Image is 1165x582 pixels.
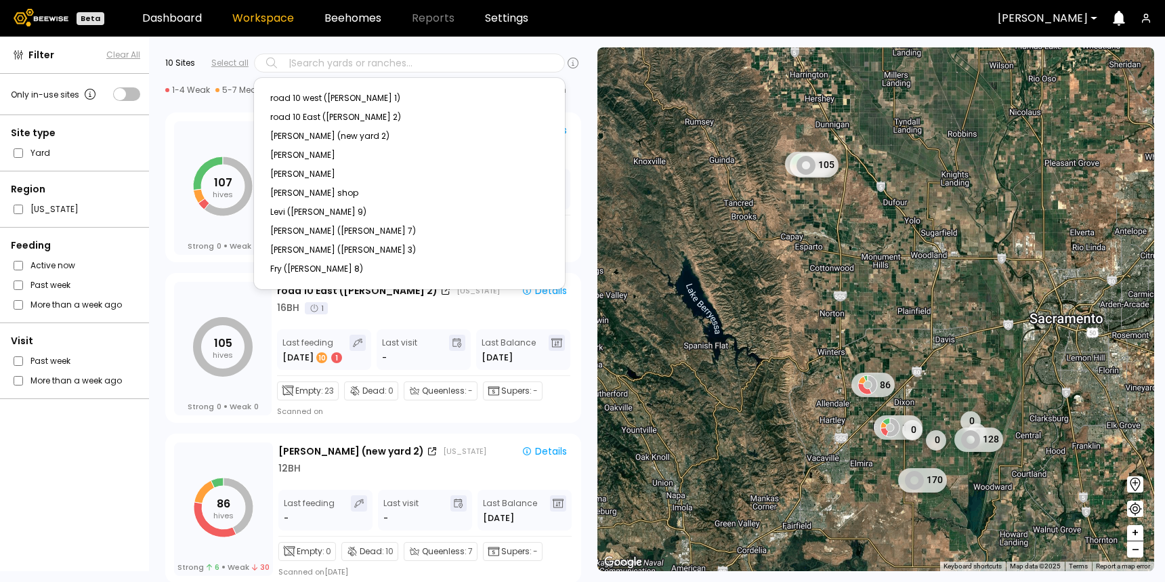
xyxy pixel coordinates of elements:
div: 1 [305,302,328,314]
span: Reports [412,13,454,24]
div: [PERSON_NAME] [270,151,549,159]
div: [PERSON_NAME] [270,170,549,178]
span: - [468,385,473,397]
div: Strong Weak [188,241,259,251]
span: + [1131,524,1139,541]
span: 7 [468,545,473,558]
button: Details [516,283,572,298]
div: [PERSON_NAME] shop [270,189,549,197]
div: 12 BH [278,461,301,476]
div: Site type [11,126,140,140]
div: [PERSON_NAME] (new yard 2) [278,444,424,459]
div: 107 [785,151,834,175]
a: Beehomes [324,13,381,24]
span: Filter [28,48,54,62]
div: Strong Weak [188,402,259,411]
div: Fry ([PERSON_NAME] 8) [270,265,549,273]
span: 30 [252,562,270,572]
img: Google [601,554,645,571]
label: Past week [30,354,70,368]
div: Scanned on [DATE] [278,566,348,577]
div: Scanned on [277,406,323,417]
div: Strong Weak [177,562,270,572]
div: Details [522,445,567,457]
div: Last Balance [483,495,537,525]
div: Dead: [341,542,398,561]
tspan: 107 [214,175,232,190]
div: Region [11,182,140,196]
tspan: 86 [217,496,230,512]
button: Clear All [106,49,140,61]
label: Active now [30,258,75,272]
div: Empty: [278,542,336,561]
div: Last Balance [482,335,536,365]
div: 10 Sites [165,57,195,69]
tspan: hives [213,510,234,521]
tspan: hives [213,189,233,200]
a: Dashboard [142,13,202,24]
div: [PERSON_NAME] ([PERSON_NAME] 3) [270,246,549,254]
label: More than a week ago [30,297,122,312]
div: Last feeding [284,495,335,525]
div: road 10 East ([PERSON_NAME] 2) [277,284,438,298]
label: Yard [30,146,50,160]
button: – [1127,541,1143,558]
span: 10 [385,545,394,558]
a: Open this area in Google Maps (opens a new window) [601,554,645,571]
div: [DATE] [282,351,343,365]
div: Supers: [483,542,543,561]
a: Report a map error [1096,562,1150,570]
span: - [533,385,538,397]
a: Terms (opens in new tab) [1069,562,1088,570]
div: Last visit [383,495,419,525]
img: Beewise logo [14,9,68,26]
div: - [383,512,388,525]
div: Queenless: [404,381,478,400]
div: 10 [316,352,327,363]
div: 1-4 Weak [165,85,210,96]
div: Last visit [382,335,417,365]
div: Only in-use sites [11,86,98,102]
div: [PERSON_NAME] (new yard 2) [270,132,549,140]
div: 16 BH [277,301,299,315]
div: [US_STATE] [443,446,486,457]
div: 170 [898,467,947,492]
tspan: hives [213,350,233,360]
div: Levi ([PERSON_NAME] 9) [270,208,549,216]
div: [PERSON_NAME] ([PERSON_NAME] 7) [270,227,549,235]
span: 0 [388,385,394,397]
div: Supers: [483,381,543,400]
span: - [533,545,538,558]
div: 86 [851,373,895,397]
span: 0 [254,402,259,411]
tspan: 105 [214,335,232,351]
button: Keyboard shortcuts [944,562,1002,571]
div: Queenless: [404,542,478,561]
div: Select all [211,57,249,69]
span: – [1132,541,1139,558]
div: 0 [960,411,981,431]
button: Details [516,444,572,459]
span: 0 [326,545,331,558]
span: [DATE] [482,351,513,365]
label: Past week [30,278,70,292]
button: + [1127,525,1143,541]
div: - [382,351,387,365]
div: road 10 west ([PERSON_NAME] 1) [270,94,549,102]
div: Details [522,285,567,297]
a: Workspace [232,13,294,24]
span: 0 [217,402,221,411]
div: 0 [967,423,987,443]
div: Visit [11,334,140,348]
span: 6 [207,562,219,572]
div: 1 [331,352,342,363]
div: - [284,512,290,525]
span: Map data ©2025 [1010,562,1061,570]
a: Settings [485,13,528,24]
div: Beta [77,12,104,25]
div: Feeding [11,238,140,253]
div: Last feeding [282,335,343,365]
span: 23 [324,385,334,397]
div: 5-7 Medium [215,85,273,96]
